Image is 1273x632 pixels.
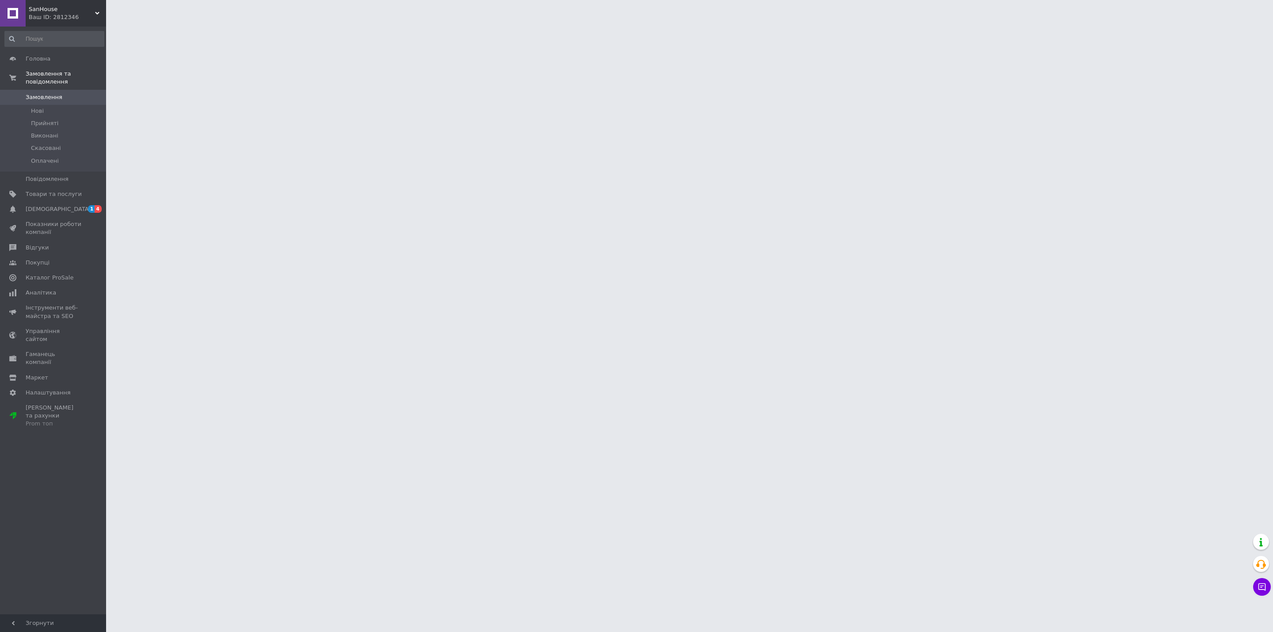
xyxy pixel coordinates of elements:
span: Показники роботи компанії [26,220,82,236]
div: Ваш ID: 2812346 [29,13,106,21]
span: Замовлення [26,93,62,101]
span: Оплачені [31,157,59,165]
span: Покупці [26,259,50,267]
button: Чат з покупцем [1253,578,1271,596]
input: Пошук [4,31,104,47]
span: 1 [88,205,95,213]
span: Скасовані [31,144,61,152]
span: Нові [31,107,44,115]
span: Аналітика [26,289,56,297]
span: Відгуки [26,244,49,252]
span: Інструменти веб-майстра та SEO [26,304,82,320]
span: Налаштування [26,389,71,397]
span: Прийняті [31,119,58,127]
span: Каталог ProSale [26,274,73,282]
span: Гаманець компанії [26,350,82,366]
span: Товари та послуги [26,190,82,198]
span: Замовлення та повідомлення [26,70,106,86]
span: Повідомлення [26,175,69,183]
span: Головна [26,55,50,63]
span: [PERSON_NAME] та рахунки [26,404,82,428]
div: Prom топ [26,420,82,428]
span: SanHouse [29,5,95,13]
span: Виконані [31,132,58,140]
span: Маркет [26,374,48,382]
span: [DEMOGRAPHIC_DATA] [26,205,91,213]
span: 4 [95,205,102,213]
span: Управління сайтом [26,327,82,343]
